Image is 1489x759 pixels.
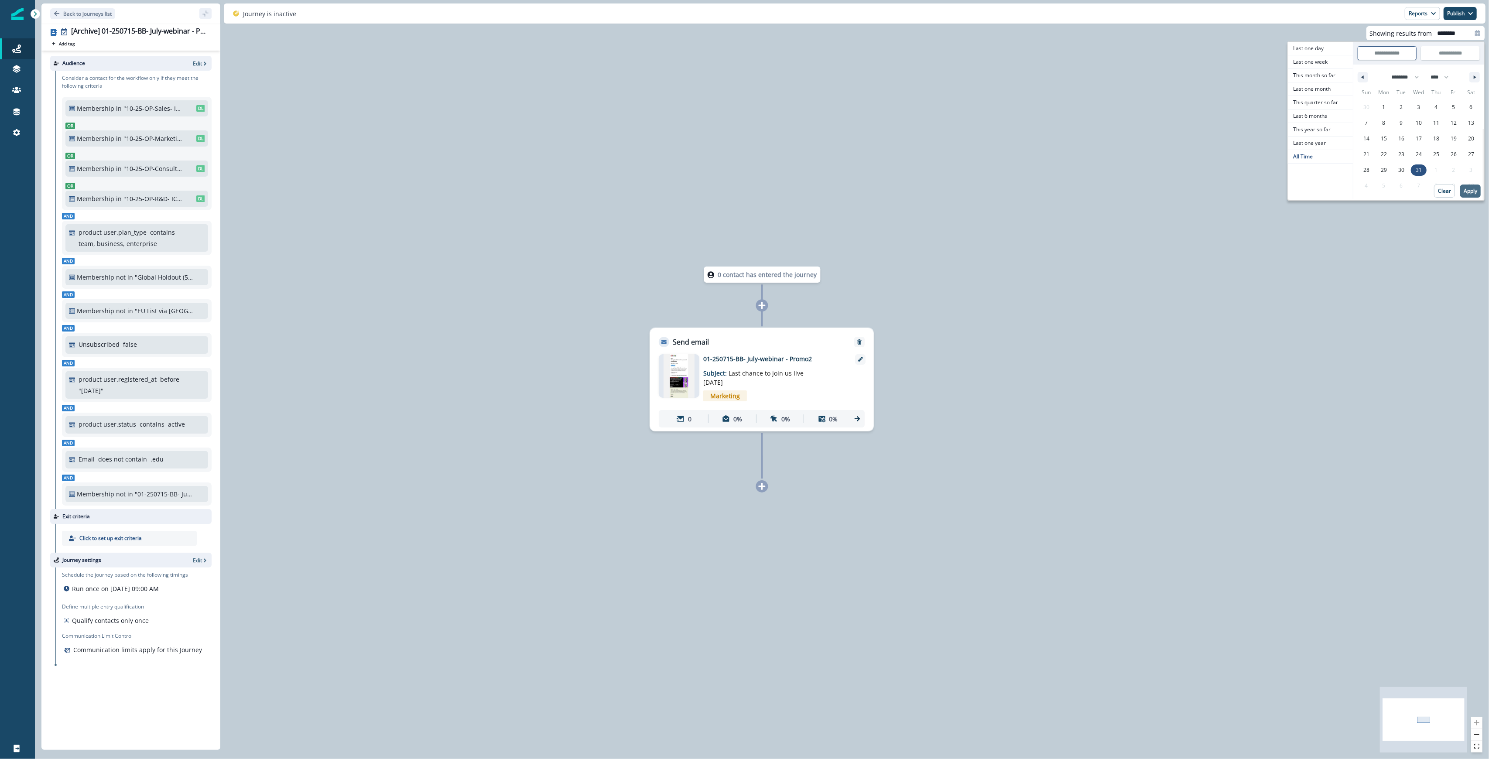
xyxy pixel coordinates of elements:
p: team, business, enterprise [79,239,157,248]
button: Clear [1434,185,1455,198]
p: 0% [733,414,742,424]
span: 25 [1433,147,1439,162]
img: Inflection [11,8,24,20]
span: Last one month [1288,82,1353,96]
button: 17 [1410,131,1427,147]
p: 01-250715-BB- July-webinar - Promo2 [703,354,843,363]
span: 10 [1416,115,1422,131]
p: in [116,134,122,143]
p: 0% [781,414,790,424]
button: zoom out [1471,729,1482,741]
p: "10-25-OP-Sales- ICP Segment" [123,104,182,113]
p: "EU List via [GEOGRAPHIC_DATA] ([GEOGRAPHIC_DATA])" [135,306,193,315]
span: And [62,325,75,332]
button: 8 [1375,115,1393,131]
div: 0 contact has entered the journey [678,267,846,283]
button: This year so far [1288,123,1353,137]
button: Publish [1444,7,1477,20]
p: "10-25-OP-Consulting- ICP Segment" [123,164,182,173]
button: 27 [1462,147,1480,162]
span: This month so far [1288,69,1353,82]
span: 6 [1469,99,1472,115]
p: Edit [193,557,202,564]
span: 20 [1468,131,1474,147]
button: 14 [1358,131,1375,147]
button: 23 [1393,147,1410,162]
span: And [62,440,75,446]
span: Last chance to join us live – [DATE] [703,369,808,386]
span: 14 [1363,131,1369,147]
p: Subject: [703,363,812,387]
span: Or [65,183,75,189]
span: 26 [1451,147,1457,162]
span: 5 [1452,99,1455,115]
span: Last one year [1288,137,1353,150]
p: product user.registered_at [79,375,157,384]
p: Consider a contact for the workflow only if they meet the following criteria [62,74,212,90]
p: does not contain [98,455,147,464]
span: Or [65,123,75,129]
button: 31 [1410,162,1427,178]
span: This quarter so far [1288,96,1353,109]
p: in [116,104,122,113]
span: 7 [1365,115,1368,131]
p: Edit [193,60,202,67]
button: fit view [1471,741,1482,752]
p: not in [116,273,133,282]
span: And [62,475,75,481]
p: Unsubscribed [79,340,120,349]
span: Tue [1393,85,1410,99]
button: 20 [1462,131,1480,147]
button: 22 [1375,147,1393,162]
button: 19 [1445,131,1462,147]
button: Edit [193,557,208,564]
p: Send email [673,337,709,347]
span: 23 [1398,147,1404,162]
button: Last 6 months [1288,109,1353,123]
p: Membership [77,134,114,143]
span: And [62,291,75,298]
span: 24 [1416,147,1422,162]
span: DL [196,105,205,112]
span: DL [196,195,205,202]
span: 15 [1381,131,1387,147]
p: active [168,420,185,429]
span: 29 [1381,162,1387,178]
span: 16 [1398,131,1404,147]
p: 0 [688,414,691,424]
button: 1 [1375,99,1393,115]
p: Membership [77,489,114,499]
span: 8 [1382,115,1385,131]
span: 28 [1363,162,1369,178]
p: "10-25-OP-R&D- ICP Segment" [123,194,182,203]
button: Last one day [1288,42,1353,55]
button: Last one week [1288,55,1353,69]
p: contains [150,228,175,237]
span: This year so far [1288,123,1353,136]
span: 21 [1363,147,1369,162]
div: Send emailRemoveemail asset unavailable01-250715-BB- July-webinar - Promo2Subject: Last chance to... [650,328,874,431]
p: Exit criteria [62,513,90,520]
span: 27 [1468,147,1474,162]
p: Membership [77,306,114,315]
span: Or [65,153,75,159]
button: 5 [1445,99,1462,115]
p: Membership [77,273,114,282]
span: And [62,360,75,366]
span: 13 [1468,115,1474,131]
p: contains [140,420,164,429]
p: false [123,340,137,349]
p: before [160,375,179,384]
span: 2 [1400,99,1403,115]
p: Membership [77,104,114,113]
span: 9 [1400,115,1403,131]
span: 4 [1434,99,1438,115]
span: 30 [1398,162,1404,178]
p: Back to journeys list [63,10,112,17]
button: 4 [1427,99,1445,115]
img: email asset unavailable [664,354,695,398]
span: 17 [1416,131,1422,147]
span: 18 [1433,131,1439,147]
